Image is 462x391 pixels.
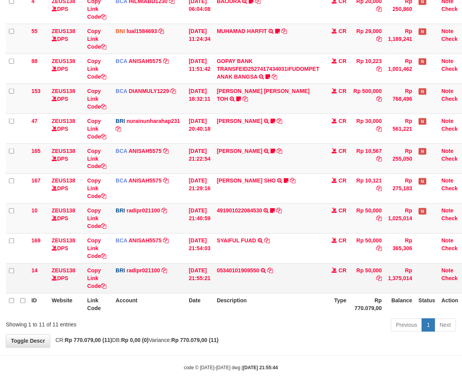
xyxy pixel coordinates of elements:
[339,178,346,184] span: CR
[52,178,76,184] a: ZEUS138
[116,58,127,64] span: BCA
[87,178,106,200] a: Copy Link Code
[162,268,167,274] a: Copy radipr021100 to clipboard
[217,28,267,34] a: MUHAMAD HARFIT
[217,118,262,124] a: [PERSON_NAME]
[442,126,458,132] a: Check
[377,245,382,252] a: Copy Rp 50,000 to clipboard
[52,268,76,274] a: ZEUS138
[267,268,273,274] a: Copy 05340101909550 to clipboard
[87,58,106,80] a: Copy Link Code
[435,319,456,332] a: Next
[126,208,160,214] a: radipr021100
[116,118,125,124] span: BRI
[277,208,282,214] a: Copy 491901022084530 to clipboard
[32,28,38,34] span: 55
[52,88,76,94] a: ZEUS138
[217,208,262,214] a: 491901022084530
[377,96,382,102] a: Copy Rp 500,000 to clipboard
[32,178,40,184] span: 167
[32,268,38,274] span: 14
[52,148,76,154] a: ZEUS138
[419,118,427,125] span: Has Note
[277,148,282,154] a: Copy TIFFANY MEIK to clipboard
[32,88,40,94] span: 153
[350,84,385,114] td: Rp 500,000
[32,238,40,244] span: 169
[350,174,385,203] td: Rp 10,121
[377,275,382,282] a: Copy Rp 50,000 to clipboard
[217,268,259,274] a: 05340101909550
[28,293,49,316] th: ID
[186,263,214,293] td: [DATE] 21:55:21
[442,208,454,214] a: Note
[350,233,385,263] td: Rp 50,000
[385,54,416,84] td: Rp 1,001,462
[186,233,214,263] td: [DATE] 21:54:03
[385,263,416,293] td: Rp 1,375,014
[186,84,214,114] td: [DATE] 18:32:11
[442,238,454,244] a: Note
[186,24,214,54] td: [DATE] 11:24:34
[264,238,270,244] a: Copy SYAIFUL FUAD to clipboard
[49,24,84,54] td: DPS
[52,118,76,124] a: ZEUS138
[385,84,416,114] td: Rp 768,496
[163,238,169,244] a: Copy ANISAH5575 to clipboard
[339,28,346,34] span: CR
[32,118,38,124] span: 47
[419,58,427,65] span: Has Note
[52,28,76,34] a: ZEUS138
[350,24,385,54] td: Rp 29,000
[84,293,112,316] th: Link Code
[87,208,106,230] a: Copy Link Code
[163,148,169,154] a: Copy ANISAH5575 to clipboard
[377,186,382,192] a: Copy Rp 10,121 to clipboard
[159,28,164,34] a: Copy lual1584693 to clipboard
[419,148,427,155] span: Has Note
[217,58,320,80] a: GOPAY BANK TRANSFEID2527417434031IFUDOMPET ANAK BANGSA
[116,126,121,132] a: Copy nurainunharahap231 to clipboard
[49,114,84,144] td: DPS
[52,238,76,244] a: ZEUS138
[416,293,439,316] th: Status
[87,238,106,259] a: Copy Link Code
[49,54,84,84] td: DPS
[126,268,160,274] a: radipr021100
[186,54,214,84] td: [DATE] 11:51:42
[186,144,214,174] td: [DATE] 21:22:54
[350,263,385,293] td: Rp 50,000
[171,337,218,344] strong: Rp 770.079,00 (11)
[49,263,84,293] td: DPS
[116,208,125,214] span: BRI
[87,148,106,170] a: Copy Link Code
[126,28,157,34] a: lual1584693
[214,293,323,316] th: Description
[116,88,127,94] span: BCA
[128,58,162,64] a: ANISAH5575
[339,118,346,124] span: CR
[49,84,84,114] td: DPS
[419,28,427,35] span: Has Note
[339,238,346,244] span: CR
[184,365,278,371] small: code © [DATE]-[DATE] dwg |
[442,148,454,154] a: Note
[32,58,38,64] span: 88
[385,114,416,144] td: Rp 561,221
[419,178,427,185] span: Has Note
[49,293,84,316] th: Website
[49,174,84,203] td: DPS
[6,318,187,329] div: Showing 1 to 11 of 11 entries
[32,148,40,154] span: 165
[442,186,458,192] a: Check
[442,36,458,42] a: Check
[442,88,454,94] a: Note
[49,203,84,233] td: DPS
[377,126,382,132] a: Copy Rp 30,000 to clipboard
[217,238,256,244] a: SYAIFUL FUAD
[290,178,296,184] a: Copy MUHAMMAD HIQNI SHO to clipboard
[377,66,382,72] a: Copy Rp 10,223 to clipboard
[128,238,162,244] a: ANISAH5575
[385,233,416,263] td: Rp 365,306
[419,88,427,95] span: Has Note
